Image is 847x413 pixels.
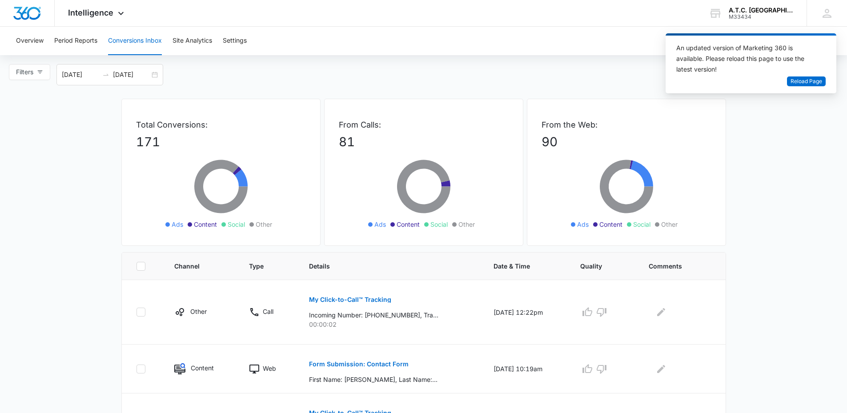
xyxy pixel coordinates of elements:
button: Site Analytics [173,27,212,55]
div: account id [729,14,794,20]
button: Filters [9,64,50,80]
button: Form Submission: Contact Form [309,353,409,375]
span: Reload Page [791,77,822,86]
p: Call [263,307,273,316]
span: Content [599,220,622,229]
button: Edit Comments [654,362,668,376]
p: Content [191,363,214,373]
div: account name [729,7,794,14]
span: Social [228,220,245,229]
div: An updated version of Marketing 360 is available. Please reload this page to use the latest version! [676,43,815,75]
input: End date [113,70,150,80]
button: Settings [223,27,247,55]
td: [DATE] 10:19am [483,345,570,393]
span: Social [430,220,448,229]
span: Other [256,220,272,229]
span: Type [249,261,275,271]
p: Total Conversions: [136,119,306,131]
p: Web [263,364,276,373]
span: Ads [374,220,386,229]
span: swap-right [102,71,109,78]
button: Conversions Inbox [108,27,162,55]
td: [DATE] 12:22pm [483,280,570,345]
button: My Click-to-Call™ Tracking [309,289,391,310]
p: Incoming Number: [PHONE_NUMBER], Tracking Number: [PHONE_NUMBER], Ring To: [PHONE_NUMBER], Caller... [309,310,438,320]
p: My Click-to-Call™ Tracking [309,297,391,303]
span: Other [661,220,678,229]
p: First Name: [PERSON_NAME], Last Name: [PERSON_NAME], Email: [EMAIL_ADDRESS][DOMAIN_NAME], Phone: ... [309,375,438,384]
span: Content [194,220,217,229]
button: Overview [16,27,44,55]
p: From the Web: [542,119,711,131]
p: 81 [339,132,509,151]
span: Filters [16,67,33,77]
span: Ads [172,220,183,229]
p: 171 [136,132,306,151]
span: Content [397,220,420,229]
span: Other [458,220,475,229]
span: Comments [649,261,698,271]
span: Intelligence [68,8,113,17]
span: to [102,71,109,78]
p: Form Submission: Contact Form [309,361,409,367]
button: Period Reports [54,27,97,55]
span: Details [309,261,459,271]
p: Other [190,307,207,316]
p: 90 [542,132,711,151]
span: Quality [580,261,614,271]
span: Ads [577,220,589,229]
span: Social [633,220,650,229]
span: Channel [174,261,215,271]
button: Reload Page [787,76,826,87]
span: Date & Time [494,261,546,271]
button: Edit Comments [654,305,668,319]
input: Start date [62,70,99,80]
p: From Calls: [339,119,509,131]
p: 00:00:02 [309,320,472,329]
